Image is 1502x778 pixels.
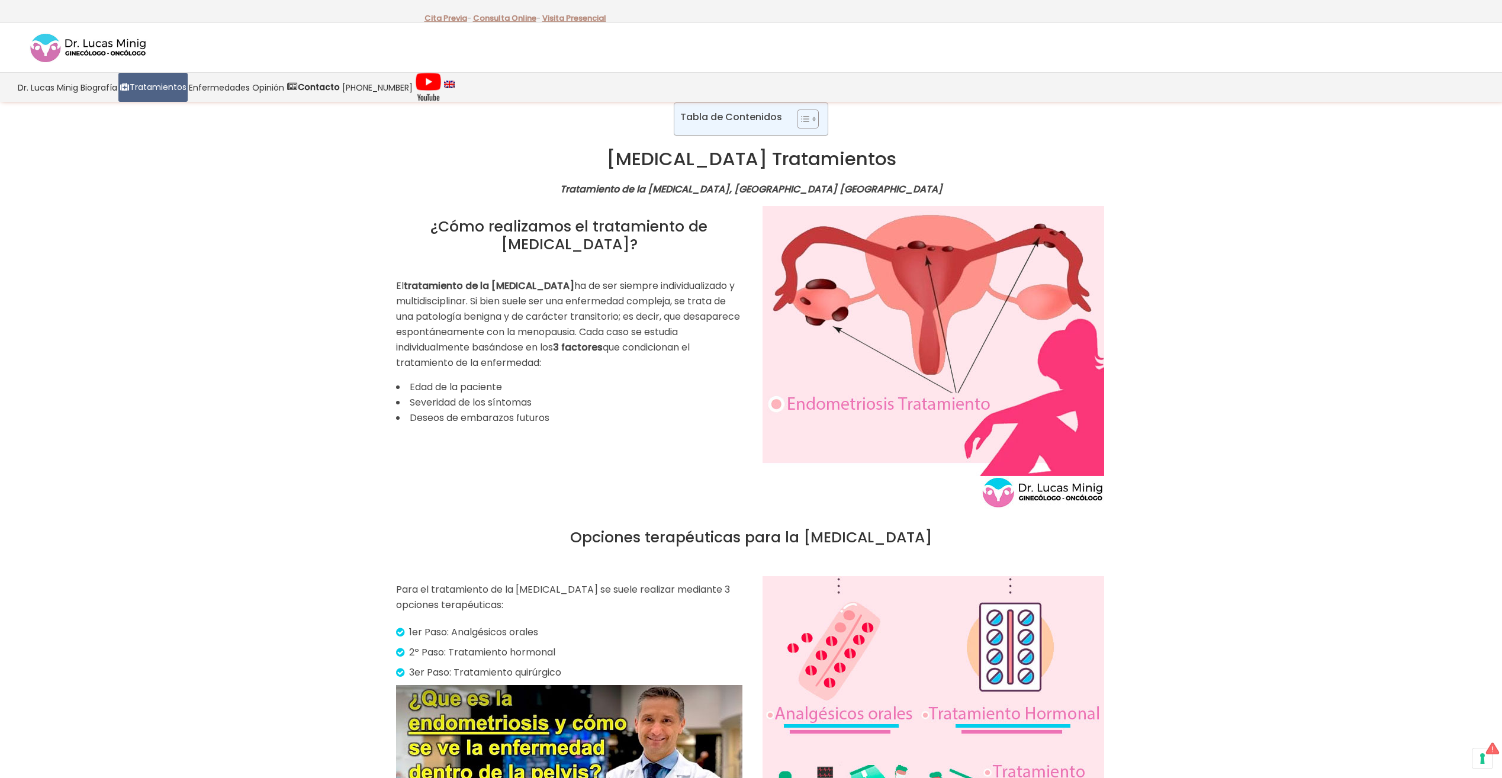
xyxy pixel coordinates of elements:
img: Endometriosis Tratamiento en España [763,206,1104,509]
a: [PHONE_NUMBER] [341,73,414,102]
p: 3er Paso: Tratamiento quirúrgico [399,665,742,680]
strong: tratamiento de la [MEDICAL_DATA] [404,279,574,292]
a: Contacto [285,73,341,102]
p: 2º Paso: Tratamiento hormonal [399,645,742,660]
p: Para el tratamiento de la [MEDICAL_DATA] se suele realizar mediante 3 opciones terapéuticas: [396,582,742,613]
span: [PHONE_NUMBER] [342,81,413,94]
span: Enfermedades [189,81,250,94]
img: language english [444,81,455,88]
a: Visita Presencial [542,12,606,24]
li: Deseos de embarazos futuros [396,410,742,426]
a: Opinión [251,73,285,102]
span: Opinión [252,81,284,94]
h2: ¿Cómo realizamos el tratamiento de [MEDICAL_DATA]? [396,218,742,253]
a: Enfermedades [188,73,251,102]
a: Consulta Online [473,12,536,24]
a: Cita Previa [424,12,467,24]
strong: Contacto [298,81,340,93]
img: Videos Youtube Ginecología [415,72,442,102]
p: El ha de ser siempre individualizado y multidisciplinar. Si bien suele ser una enfermedad complej... [396,278,742,371]
a: Videos Youtube Ginecología [414,73,443,102]
strong: 3 factores [553,340,603,354]
span: Biografía [81,81,117,94]
h2: Opciones terapéuticas para la [MEDICAL_DATA] [396,529,1107,546]
a: Tratamientos [118,73,188,102]
li: Severidad de los síntomas [396,395,742,410]
a: Biografía [79,73,118,102]
p: Tabla de Contenidos [680,110,782,124]
strong: Tratamiento de la [MEDICAL_DATA], [GEOGRAPHIC_DATA] [GEOGRAPHIC_DATA] [560,182,943,196]
a: language english [443,73,456,102]
span: Dr. Lucas Minig [18,81,78,94]
a: Toggle Table of Content [788,109,816,129]
p: 1er Paso: Analgésicos orales [399,625,742,640]
li: Edad de la paciente [396,380,742,395]
p: - [473,11,541,26]
span: Tratamientos [130,81,186,94]
p: - [424,11,471,26]
a: Dr. Lucas Minig [17,73,79,102]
